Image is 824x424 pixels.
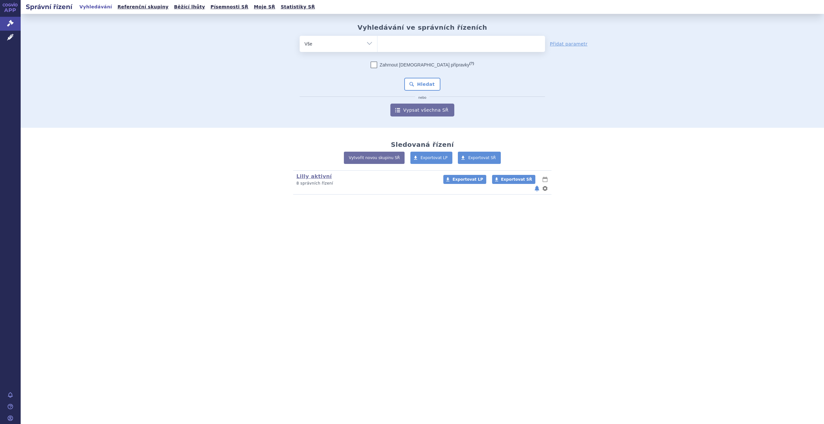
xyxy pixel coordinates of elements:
a: Přidat parametr [550,41,588,47]
span: Exportovat SŘ [468,156,496,160]
a: Exportovat SŘ [492,175,535,184]
h2: Sledovaná řízení [391,141,454,148]
button: notifikace [534,185,540,192]
h2: Správní řízení [21,2,77,11]
a: Vyhledávání [77,3,114,11]
span: Exportovat LP [452,177,483,182]
a: Písemnosti SŘ [209,3,250,11]
button: lhůty [542,176,548,183]
a: Běžící lhůty [172,3,207,11]
button: Hledat [404,78,441,91]
span: Exportovat SŘ [501,177,532,182]
a: Vytvořit novou skupinu SŘ [344,152,405,164]
i: nebo [415,96,430,100]
a: Statistiky SŘ [279,3,317,11]
h2: Vyhledávání ve správních řízeních [357,24,487,31]
abbr: (?) [469,61,474,66]
a: Referenční skupiny [116,3,170,11]
span: Exportovat LP [421,156,448,160]
a: Lilly aktivní [296,173,332,179]
a: Moje SŘ [252,3,277,11]
a: Exportovat LP [443,175,486,184]
p: 8 správních řízení [296,181,435,186]
button: nastavení [542,185,548,192]
a: Exportovat SŘ [458,152,501,164]
a: Exportovat LP [410,152,453,164]
a: Vypsat všechna SŘ [390,104,454,116]
label: Zahrnout [DEMOGRAPHIC_DATA] přípravky [371,62,474,68]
